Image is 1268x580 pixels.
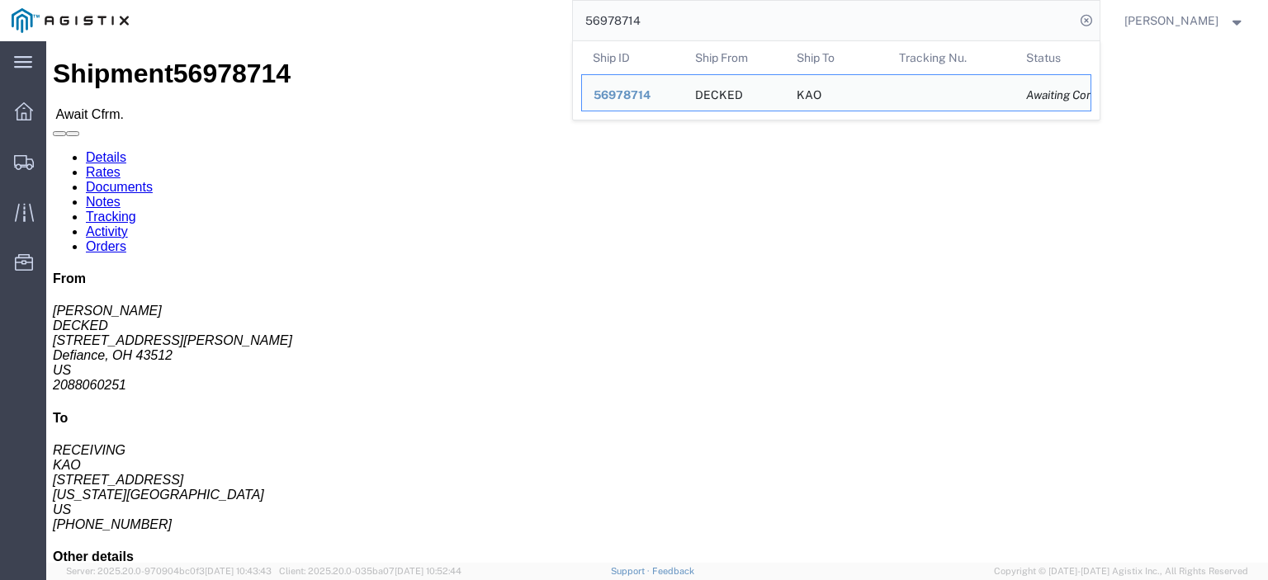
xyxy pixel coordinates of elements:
[785,41,887,74] th: Ship To
[581,41,1100,120] table: Search Results
[594,87,672,104] div: 56978714
[395,566,461,576] span: [DATE] 10:52:44
[594,88,651,101] span: 56978714
[279,566,461,576] span: Client: 2025.20.0-035ba07
[581,41,684,74] th: Ship ID
[1124,11,1246,31] button: [PERSON_NAME]
[994,564,1248,578] span: Copyright © [DATE]-[DATE] Agistix Inc., All Rights Reserved
[573,1,1075,40] input: Search for shipment number, reference number
[46,41,1268,563] iframe: FS Legacy Container
[797,75,821,111] div: KAO
[1026,87,1079,104] div: Awaiting Confirmation
[1124,12,1218,30] span: Jesse Jordan
[1015,41,1091,74] th: Status
[887,41,1015,74] th: Tracking Nu.
[205,566,272,576] span: [DATE] 10:43:43
[66,566,272,576] span: Server: 2025.20.0-970904bc0f3
[12,8,129,33] img: logo
[683,41,785,74] th: Ship From
[611,566,652,576] a: Support
[652,566,694,576] a: Feedback
[694,75,742,111] div: DECKED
